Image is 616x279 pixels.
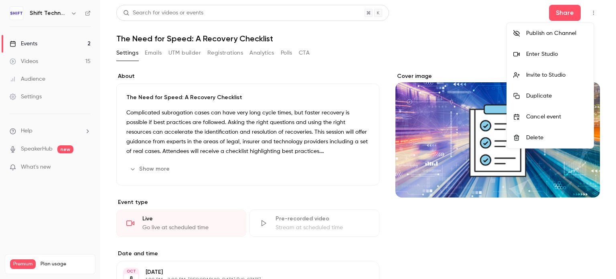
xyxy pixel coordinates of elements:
[526,134,587,142] div: Delete
[526,50,587,58] div: Enter Studio
[526,113,587,121] div: Cancel event
[526,92,587,100] div: Duplicate
[526,71,587,79] div: Invite to Studio
[526,29,587,37] div: Publish on Channel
